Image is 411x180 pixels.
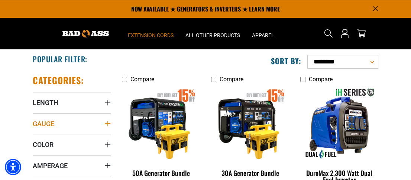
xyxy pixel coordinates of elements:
[355,29,367,38] a: cart
[220,76,243,83] span: Compare
[252,32,274,39] span: Apparel
[122,170,200,176] div: 50A Generator Bundle
[309,76,333,83] span: Compare
[339,18,351,49] a: Open this option
[185,32,240,39] span: All Other Products
[33,54,87,64] h2: Popular Filter:
[33,140,54,149] span: Color
[130,76,154,83] span: Compare
[33,98,58,107] span: Length
[33,92,111,113] summary: Length
[179,18,246,49] summary: All Other Products
[33,120,54,128] span: Gauge
[33,161,68,170] span: Amperage
[121,88,201,160] img: 50A Generator Bundle
[299,88,379,160] img: DuroMax 2,300 Watt Dual Fuel Inverter
[5,159,21,175] div: Accessibility Menu
[33,75,84,86] h2: Categories:
[33,134,111,155] summary: Color
[323,27,334,39] summary: Search
[211,170,289,176] div: 30A Generator Bundle
[271,56,301,66] label: Sort by:
[210,88,290,160] img: 30A Generator Bundle
[122,18,179,49] summary: Extension Cords
[128,32,174,39] span: Extension Cords
[33,155,111,176] summary: Amperage
[246,18,280,49] summary: Apparel
[62,30,109,37] img: Bad Ass Extension Cords
[33,113,111,134] summary: Gauge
